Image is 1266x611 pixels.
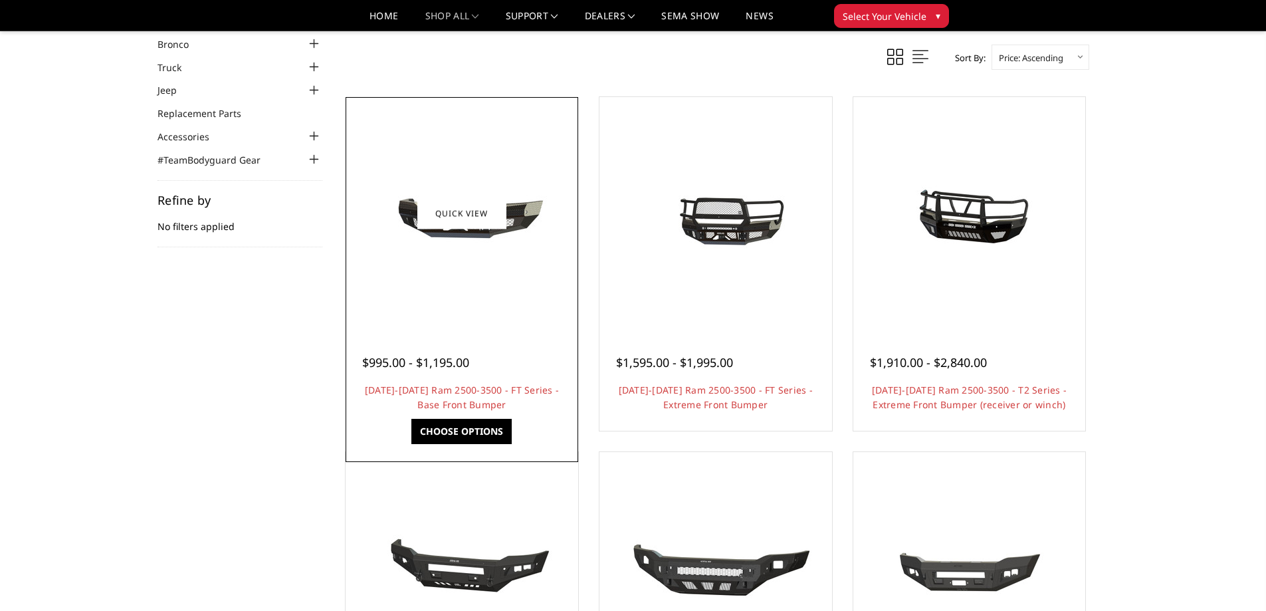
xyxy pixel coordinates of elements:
iframe: Chat Widget [1200,547,1266,611]
label: Sort By: [948,48,986,68]
a: Dealers [585,11,635,31]
span: Select Your Vehicle [843,9,926,23]
a: SEMA Show [661,11,719,31]
span: ▾ [936,9,940,23]
a: News [746,11,773,31]
a: [DATE]-[DATE] Ram 2500-3500 - FT Series - Base Front Bumper [365,384,559,411]
a: Jeep [158,83,193,97]
a: 2019-2025 Ram 2500-3500 - FT Series - Base Front Bumper [349,100,575,326]
a: Bronco [158,37,205,51]
a: Quick view [417,197,506,229]
a: 2019-2025 Ram 2500-3500 - FT Series - Extreme Front Bumper 2019-2025 Ram 2500-3500 - FT Series - ... [603,100,829,326]
span: $1,595.00 - $1,995.00 [616,354,733,370]
a: Support [506,11,558,31]
div: No filters applied [158,194,322,247]
a: [DATE]-[DATE] Ram 2500-3500 - FT Series - Extreme Front Bumper [619,384,813,411]
a: #TeamBodyguard Gear [158,153,277,167]
a: Accessories [158,130,226,144]
a: Home [369,11,398,31]
a: Replacement Parts [158,106,258,120]
a: [DATE]-[DATE] Ram 2500-3500 - T2 Series - Extreme Front Bumper (receiver or winch) [872,384,1067,411]
button: Select Your Vehicle [834,4,949,28]
a: shop all [425,11,479,31]
span: $995.00 - $1,195.00 [362,354,469,370]
img: 2019-2025 Ram 2500-3500 - T2 Series - Extreme Front Bumper (receiver or winch) [863,164,1075,263]
span: $1,910.00 - $2,840.00 [870,354,987,370]
a: 2019-2025 Ram 2500-3500 - T2 Series - Extreme Front Bumper (receiver or winch) 2019-2025 Ram 2500... [857,100,1083,326]
h5: Refine by [158,194,322,206]
img: 2019-2025 Ram 2500-3500 - FT Series - Base Front Bumper [356,164,568,263]
a: Truck [158,61,198,74]
a: Choose Options [411,419,512,444]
